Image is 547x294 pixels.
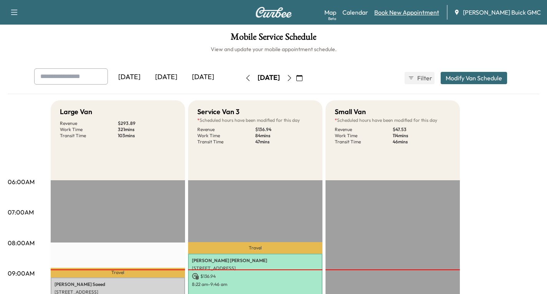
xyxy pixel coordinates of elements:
div: [DATE] [148,68,185,86]
p: 08:00AM [8,238,35,247]
h1: Mobile Service Schedule [8,32,539,45]
p: 103 mins [118,133,176,139]
h6: View and update your mobile appointment schedule. [8,45,539,53]
p: 46 mins [393,139,451,145]
a: MapBeta [324,8,336,17]
p: Work Time [335,133,393,139]
h5: Large Van [60,106,92,117]
div: [DATE] [111,68,148,86]
p: Work Time [197,133,255,139]
p: 8:22 am - 9:46 am [192,281,319,287]
p: Travel [51,268,185,277]
p: Scheduled hours have been modified for this day [335,117,451,123]
p: Travel [188,242,322,254]
p: 114 mins [393,133,451,139]
p: [STREET_ADDRESS] [192,265,319,271]
p: Transit Time [335,139,393,145]
p: 84 mins [255,133,313,139]
p: 47 mins [255,139,313,145]
p: 09:00AM [8,269,35,278]
p: Revenue [60,120,118,126]
p: 321 mins [118,126,176,133]
p: $ 293.89 [118,120,176,126]
p: Transit Time [197,139,255,145]
p: [PERSON_NAME] Saeed [55,281,181,287]
p: [PERSON_NAME] [PERSON_NAME] [192,257,319,264]
button: Modify Van Schedule [441,72,507,84]
p: Transit Time [60,133,118,139]
p: Work Time [60,126,118,133]
p: 07:00AM [8,208,34,217]
p: Scheduled hours have been modified for this day [197,117,313,123]
a: Book New Appointment [374,8,439,17]
p: Revenue [335,126,393,133]
span: [PERSON_NAME] Buick GMC [463,8,541,17]
p: 06:00AM [8,177,35,186]
a: Calendar [342,8,368,17]
p: Revenue [197,126,255,133]
div: Beta [328,16,336,22]
h5: Service Van 3 [197,106,240,117]
img: Curbee Logo [255,7,292,18]
p: $ 136.94 [192,273,319,280]
div: [DATE] [258,73,280,83]
h5: Small Van [335,106,366,117]
p: $ 47.53 [393,126,451,133]
div: [DATE] [185,68,221,86]
span: Filter [417,73,431,83]
button: Filter [405,72,435,84]
p: $ 136.94 [255,126,313,133]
